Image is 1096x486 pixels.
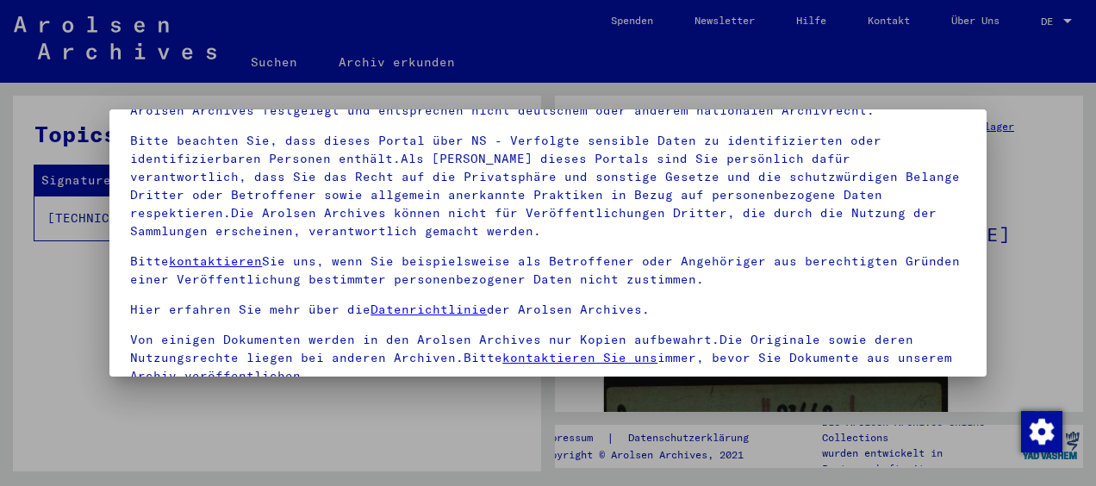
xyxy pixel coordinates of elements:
p: Bitte beachten Sie, dass dieses Portal über NS - Verfolgte sensible Daten zu identifizierten oder... [130,132,966,240]
p: Bitte Sie uns, wenn Sie beispielsweise als Betroffener oder Angehöriger aus berechtigten Gründen ... [130,252,966,289]
p: Hier erfahren Sie mehr über die der Arolsen Archives. [130,301,966,319]
img: Zustimmung ändern [1021,411,1062,452]
a: kontaktieren Sie uns [502,350,657,365]
p: Von einigen Dokumenten werden in den Arolsen Archives nur Kopien aufbewahrt.Die Originale sowie d... [130,331,966,385]
a: kontaktieren [169,253,262,269]
a: Datenrichtlinie [371,302,487,317]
